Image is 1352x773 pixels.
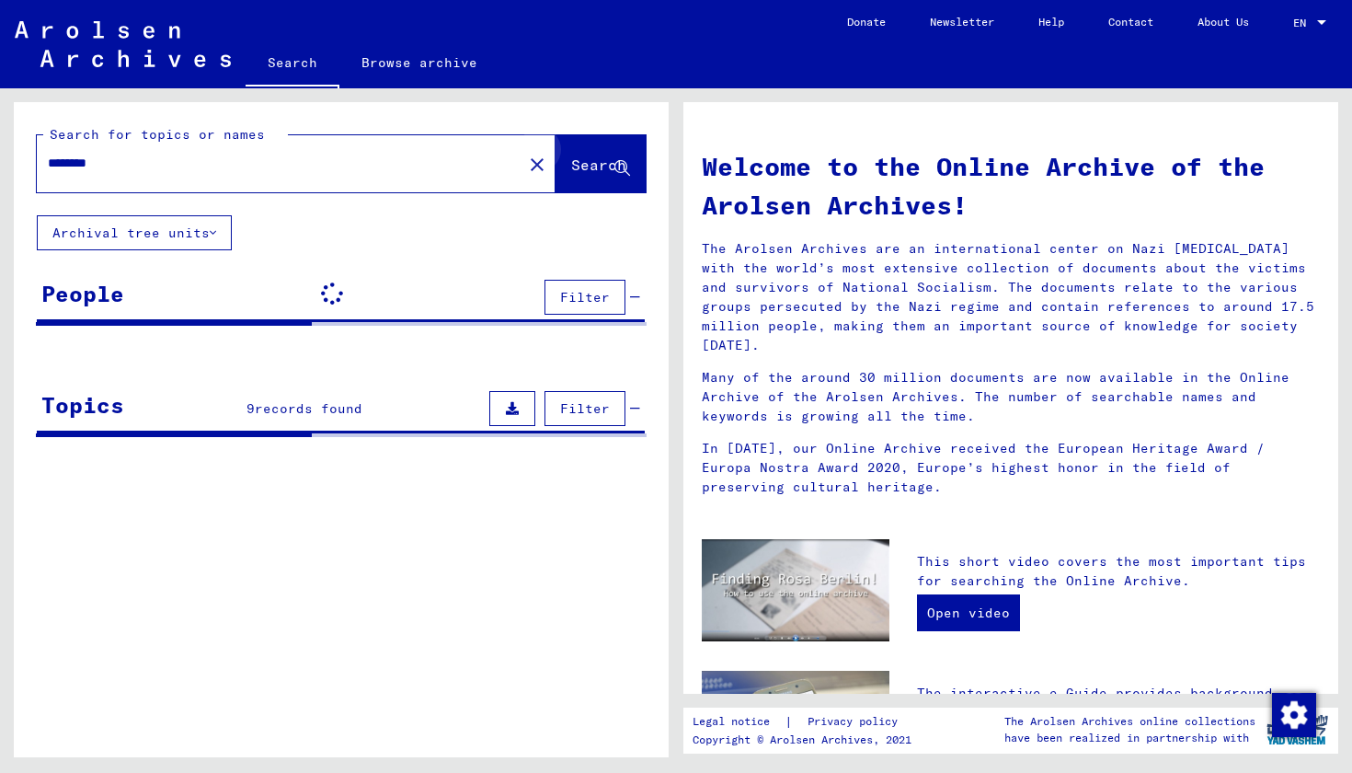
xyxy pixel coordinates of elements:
span: Search [571,156,626,174]
img: video.jpg [702,539,889,641]
span: Filter [560,289,610,306]
div: | [693,712,920,732]
p: have been realized in partnership with [1004,730,1255,746]
div: Change consent [1271,692,1315,736]
p: Many of the around 30 million documents are now available in the Online Archive of the Arolsen Ar... [702,368,1320,426]
button: Filter [544,391,625,426]
p: Copyright © Arolsen Archives, 2021 [693,732,920,748]
h1: Welcome to the Online Archive of the Arolsen Archives! [702,147,1320,225]
img: yv_logo.png [1263,707,1332,753]
p: The Arolsen Archives are an international center on Nazi [MEDICAL_DATA] with the world’s most ext... [702,239,1320,355]
img: Arolsen_neg.svg [15,21,231,67]
div: Topics [41,388,124,421]
mat-label: Search for topics or names [50,126,265,143]
button: Archival tree units [37,215,232,250]
mat-icon: close [526,154,548,176]
img: Change consent [1272,693,1316,737]
p: In [DATE], our Online Archive received the European Heritage Award / Europa Nostra Award 2020, Eu... [702,439,1320,497]
a: Search [246,40,339,88]
span: 9 [246,400,255,417]
a: Legal notice [693,712,785,732]
span: records found [255,400,362,417]
span: Filter [560,400,610,417]
p: The Arolsen Archives online collections [1004,713,1255,730]
span: EN [1293,17,1313,29]
p: This short video covers the most important tips for searching the Online Archive. [917,552,1320,591]
a: Privacy policy [793,712,920,732]
button: Filter [544,280,625,315]
button: Search [556,135,646,192]
a: Open video [917,594,1020,631]
button: Clear [519,145,556,182]
div: People [41,277,124,310]
a: Browse archive [339,40,499,85]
